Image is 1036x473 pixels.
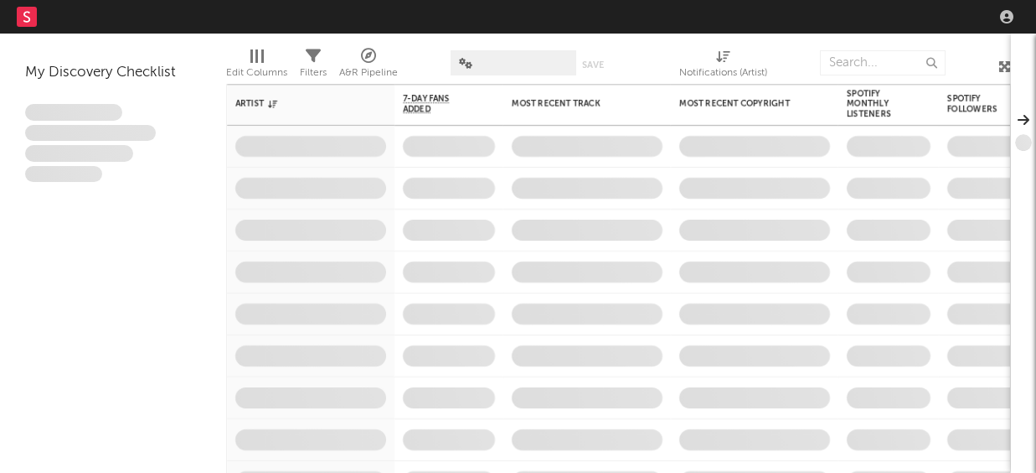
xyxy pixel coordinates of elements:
[25,166,102,183] span: Aliquam viverra
[25,145,133,162] span: Praesent ac interdum
[582,60,604,70] button: Save
[679,42,767,91] div: Notifications (Artist)
[679,63,767,83] div: Notifications (Artist)
[25,104,122,121] span: Lorem ipsum dolor
[679,99,805,109] div: Most Recent Copyright
[25,63,201,83] div: My Discovery Checklist
[339,63,398,83] div: A&R Pipeline
[226,42,287,91] div: Edit Columns
[339,42,398,91] div: A&R Pipeline
[403,94,470,114] span: 7-Day Fans Added
[25,125,156,142] span: Integer aliquet in purus et
[300,42,327,91] div: Filters
[235,99,361,109] div: Artist
[300,63,327,83] div: Filters
[226,63,287,83] div: Edit Columns
[820,50,946,75] input: Search...
[512,99,637,109] div: Most Recent Track
[947,94,1006,114] div: Spotify Followers
[847,89,905,119] div: Spotify Monthly Listeners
